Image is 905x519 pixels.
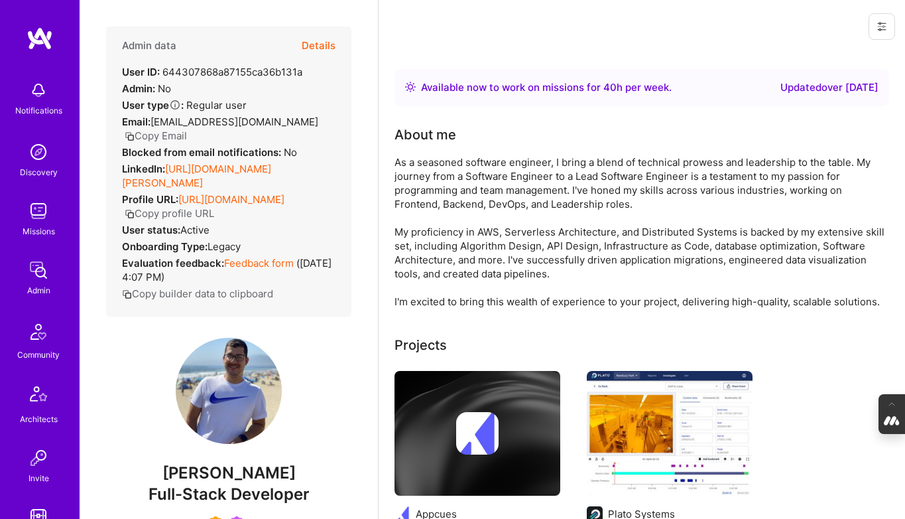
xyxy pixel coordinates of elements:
[20,165,58,179] div: Discovery
[122,65,302,79] div: 644307868a87155ca36b131a
[302,27,335,65] button: Details
[151,115,318,128] span: [EMAIL_ADDRESS][DOMAIN_NAME]
[17,348,60,362] div: Community
[15,104,62,117] div: Notifications
[25,77,52,104] img: bell
[29,471,49,485] div: Invite
[25,198,52,224] img: teamwork
[122,193,178,206] strong: Profile URL:
[122,224,180,236] strong: User status:
[780,80,878,96] div: Updated over [DATE]
[25,445,52,471] img: Invite
[27,27,53,50] img: logo
[25,257,52,283] img: admin teamwork
[122,240,208,253] strong: Onboarding Type:
[122,82,155,95] strong: Admin:
[394,155,889,309] div: As a seasoned software engineer, I bring a blend of technical prowess and leadership to the table...
[122,257,224,269] strong: Evaluation feedback:
[122,145,297,159] div: No
[122,146,284,159] strong: Blocked from email notifications:
[122,163,165,175] strong: LinkedIn:
[122,66,160,78] strong: User ID:
[394,335,447,355] div: Projects
[122,287,273,301] button: Copy builder data to clipboard
[23,380,54,412] img: Architects
[394,125,456,145] div: About me
[122,115,151,128] strong: Email:
[106,463,351,483] span: [PERSON_NAME]
[421,80,672,96] div: Available now to work on missions for h per week .
[125,209,135,219] i: icon Copy
[122,98,247,112] div: Regular user
[23,316,54,348] img: Community
[224,257,294,269] a: Feedback form
[394,371,560,496] img: cover
[122,289,132,299] i: icon Copy
[20,412,58,426] div: Architects
[25,139,52,165] img: discovery
[456,412,499,455] img: Company logo
[122,82,171,96] div: No
[125,131,135,141] i: icon Copy
[178,193,284,206] a: [URL][DOMAIN_NAME]
[122,40,176,52] h4: Admin data
[125,129,187,143] button: Copy Email
[125,206,214,220] button: Copy profile URL
[122,163,271,189] a: [URL][DOMAIN_NAME][PERSON_NAME]
[122,99,184,111] strong: User type :
[23,224,55,238] div: Missions
[149,484,310,504] span: Full-Stack Developer
[27,283,50,297] div: Admin
[405,82,416,92] img: Availability
[169,99,181,111] i: Help
[122,256,335,284] div: ( [DATE] 4:07 PM )
[180,224,210,236] span: Active
[587,371,753,496] img: Forcefield: AI monitoring and data visualization
[603,81,617,94] span: 40
[208,240,241,253] span: legacy
[176,338,282,444] img: User Avatar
